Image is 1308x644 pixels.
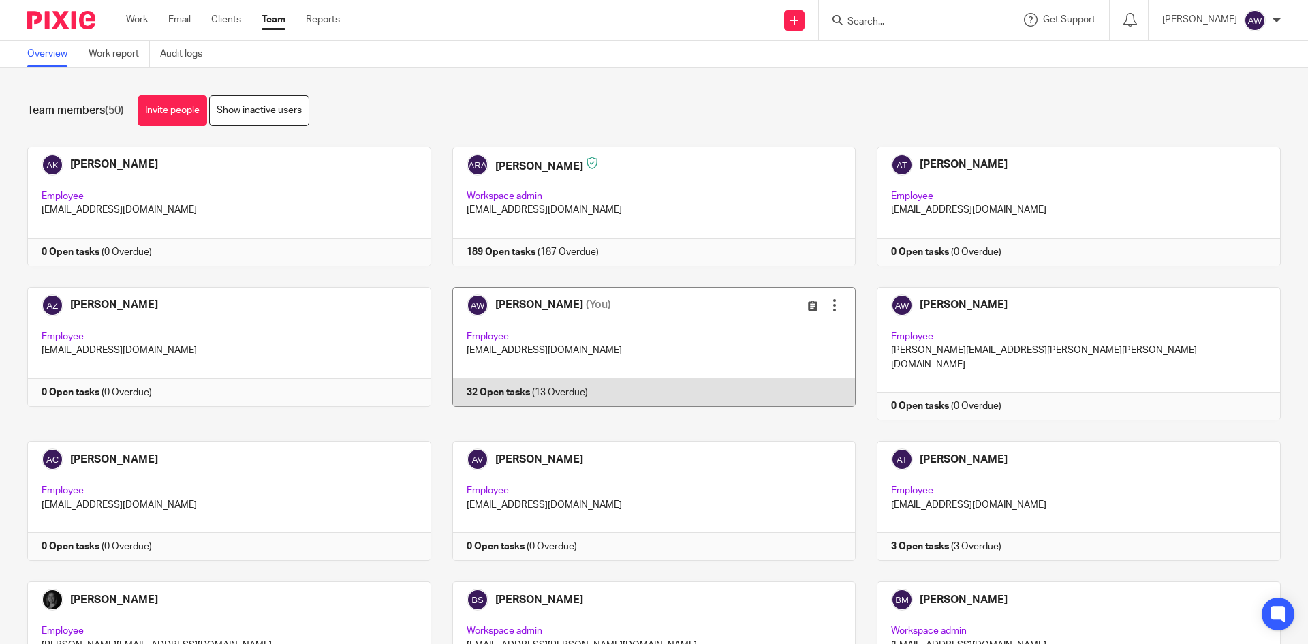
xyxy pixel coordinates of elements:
a: Audit logs [160,41,213,67]
span: Get Support [1043,15,1095,25]
a: Show inactive users [209,95,309,126]
input: Search [846,16,969,29]
a: Work report [89,41,150,67]
a: Overview [27,41,78,67]
h1: Team members [27,104,124,118]
img: Pixie [27,11,95,29]
a: Invite people [138,95,207,126]
a: Email [168,13,191,27]
a: Team [262,13,285,27]
img: svg%3E [1244,10,1266,31]
a: Reports [306,13,340,27]
span: (50) [105,105,124,116]
a: Clients [211,13,241,27]
a: Work [126,13,148,27]
p: [PERSON_NAME] [1162,13,1237,27]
